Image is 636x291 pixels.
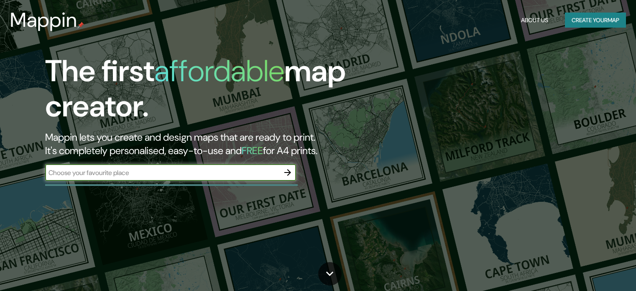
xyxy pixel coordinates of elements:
input: Choose your favourite place [45,168,279,178]
h1: affordable [154,52,284,90]
h2: Mappin lets you create and design maps that are ready to print. It's completely personalised, eas... [45,131,363,157]
iframe: Help widget launcher [562,258,627,282]
button: Create yourmap [565,13,626,28]
h5: FREE [242,144,263,157]
h3: Mappin [10,8,77,32]
img: mappin-pin [77,22,84,28]
button: About Us [518,13,552,28]
h1: The first map creator. [45,54,363,131]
